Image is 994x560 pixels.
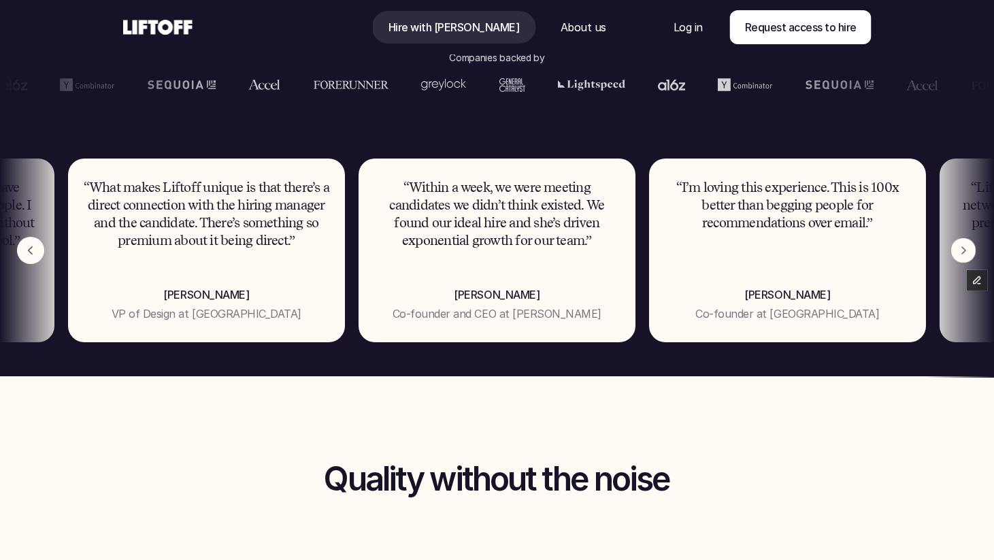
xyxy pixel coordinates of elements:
[544,11,622,44] a: Nav Link
[371,11,535,44] a: Nav Link
[82,179,331,250] p: “What makes Liftoff unique is that there’s a direct connection with the hiring manager and the ca...
[951,238,976,263] button: Next
[729,10,871,44] a: Request access to hire
[449,51,545,65] p: Companies backed by
[388,19,519,35] p: Hire with [PERSON_NAME]
[17,237,44,264] img: Back Arrow
[695,306,879,322] p: Co-founder at [GEOGRAPHIC_DATA]
[657,11,719,44] a: Nav Link
[951,238,976,263] img: Next Arrow
[674,19,703,35] p: Log in
[663,179,912,232] p: “I’m loving this experience. This is 100x better than begging people for recommendations over ema...
[372,179,622,250] p: “Within a week, we were meeting candidates we didn’t think existed. We found our ideal hire and s...
[393,306,601,322] p: Co-founder and CEO at [PERSON_NAME]
[82,286,331,303] p: [PERSON_NAME]
[89,461,906,497] h2: Quality without the noise
[560,19,606,35] p: About us
[744,19,856,35] p: Request access to hire
[663,286,912,303] p: [PERSON_NAME]
[967,270,987,291] button: Edit Framer Content
[17,237,44,264] button: Previous
[372,286,622,303] p: [PERSON_NAME]
[112,306,301,322] p: VP of Design at [GEOGRAPHIC_DATA]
